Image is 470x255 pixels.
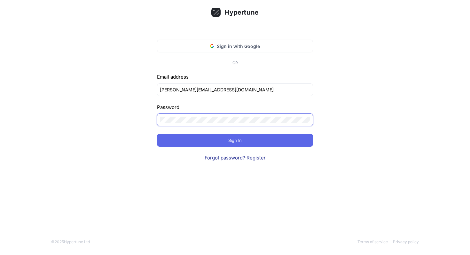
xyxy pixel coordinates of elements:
[157,104,313,111] div: Password
[160,86,310,93] input: Email address
[247,155,266,161] a: Register
[205,155,245,161] a: Forgot password?
[357,239,388,244] a: Terms of service
[157,134,313,147] button: Sign In
[393,239,419,244] a: Privacy policy
[51,239,90,245] div: © 2025 Hypertune Ltd
[157,73,313,81] div: Email address
[157,40,313,52] button: Sign in with Google
[232,60,238,66] div: OR
[217,43,260,50] span: Sign in with Google
[228,138,242,142] span: Sign In
[157,154,313,162] div: ·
